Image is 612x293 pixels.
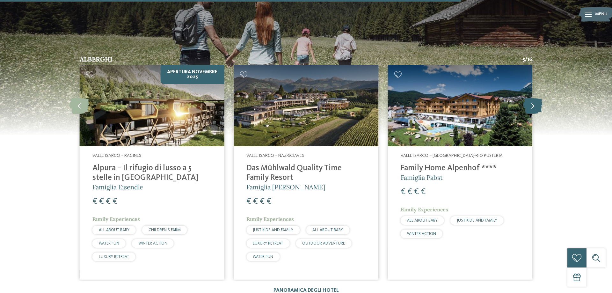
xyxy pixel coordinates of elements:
[80,65,224,146] img: Hotel per neonati in Alto Adige per una vacanza di relax
[401,188,405,196] span: €
[401,153,503,158] span: Valle Isarco – [GEOGRAPHIC_DATA]-Rio Pusteria
[260,197,265,206] span: €
[246,216,294,222] span: Family Experiences
[149,228,181,232] span: CHILDREN’S FARM
[388,65,532,280] a: Hotel per neonati in Alto Adige per una vacanza di relax Valle Isarco – [GEOGRAPHIC_DATA]-Rio Pus...
[138,241,167,245] span: WINTER ACTION
[92,183,143,191] span: Famiglia Eisendle
[246,197,251,206] span: €
[388,65,532,146] img: Family Home Alpenhof ****
[457,218,497,223] span: JUST KIDS AND FAMILY
[99,228,129,232] span: ALL ABOUT BABY
[99,197,104,206] span: €
[234,65,378,280] a: Hotel per neonati in Alto Adige per una vacanza di relax Valle Isarco – Naz-Sciaves Das Mühlwald ...
[99,241,119,245] span: WATER FUN
[106,197,111,206] span: €
[312,228,343,232] span: ALL ABOUT BABY
[253,197,258,206] span: €
[234,65,378,146] img: Hotel per neonati in Alto Adige per una vacanza di relax
[92,197,97,206] span: €
[523,56,525,63] span: 5
[527,56,532,63] span: 16
[407,232,436,236] span: WINTER ACTION
[273,288,339,293] a: Panoramica degli hotel
[99,255,129,259] span: LUXURY RETREAT
[407,218,438,223] span: ALL ABOUT BABY
[246,153,304,158] span: Valle Isarco – Naz-Sciaves
[246,183,325,191] span: Famiglia [PERSON_NAME]
[92,153,141,158] span: Valle Isarco – Racines
[80,65,224,280] a: Hotel per neonati in Alto Adige per una vacanza di relax Apertura novembre 2025 Valle Isarco – Ra...
[525,56,527,63] span: /
[401,173,443,181] span: Famiglia Pabst
[253,241,283,245] span: LUXURY RETREAT
[253,255,273,259] span: WATER FUN
[302,241,345,245] span: OUTDOOR ADVENTURE
[92,164,211,183] h4: Alpura – Il rifugio di lusso a 5 stelle in [GEOGRAPHIC_DATA]
[92,216,140,222] span: Family Experiences
[246,164,365,183] h4: Das Mühlwald Quality Time Family Resort
[113,197,117,206] span: €
[421,188,426,196] span: €
[266,197,271,206] span: €
[407,188,412,196] span: €
[253,228,293,232] span: JUST KIDS AND FAMILY
[401,206,448,213] span: Family Experiences
[401,164,520,173] h4: Family Home Alpenhof ****
[414,188,419,196] span: €
[80,55,113,63] span: Alberghi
